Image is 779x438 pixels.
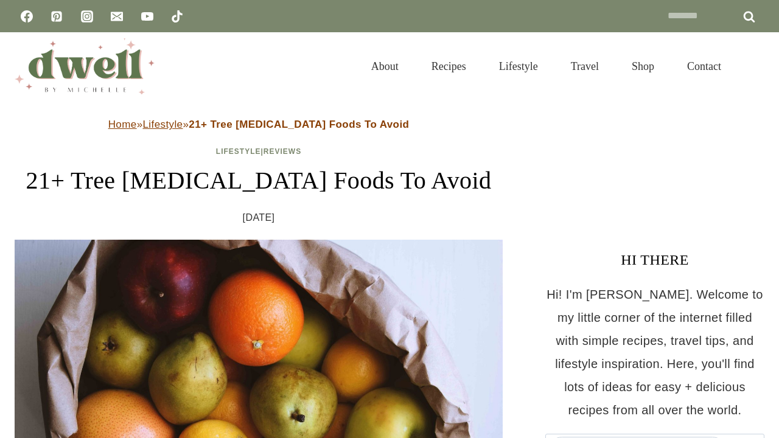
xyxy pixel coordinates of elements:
a: Recipes [415,45,483,88]
p: Hi! I'm [PERSON_NAME]. Welcome to my little corner of the internet filled with simple recipes, tr... [545,283,764,422]
time: [DATE] [243,209,275,227]
strong: 21+ Tree [MEDICAL_DATA] Foods To Avoid [189,119,409,130]
a: Lifestyle [483,45,554,88]
img: DWELL by michelle [15,38,155,94]
span: » » [108,119,410,130]
h3: HI THERE [545,249,764,271]
h1: 21+ Tree [MEDICAL_DATA] Foods To Avoid [15,162,503,199]
a: Instagram [75,4,99,29]
a: Facebook [15,4,39,29]
a: Lifestyle [216,147,261,156]
a: TikTok [165,4,189,29]
a: Home [108,119,137,130]
button: View Search Form [744,56,764,77]
a: YouTube [135,4,159,29]
a: Pinterest [44,4,69,29]
a: Shop [615,45,671,88]
a: Travel [554,45,615,88]
a: Email [105,4,129,29]
a: Reviews [264,147,301,156]
a: About [355,45,415,88]
a: Contact [671,45,738,88]
nav: Primary Navigation [355,45,738,88]
a: Lifestyle [142,119,183,130]
span: | [216,147,301,156]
